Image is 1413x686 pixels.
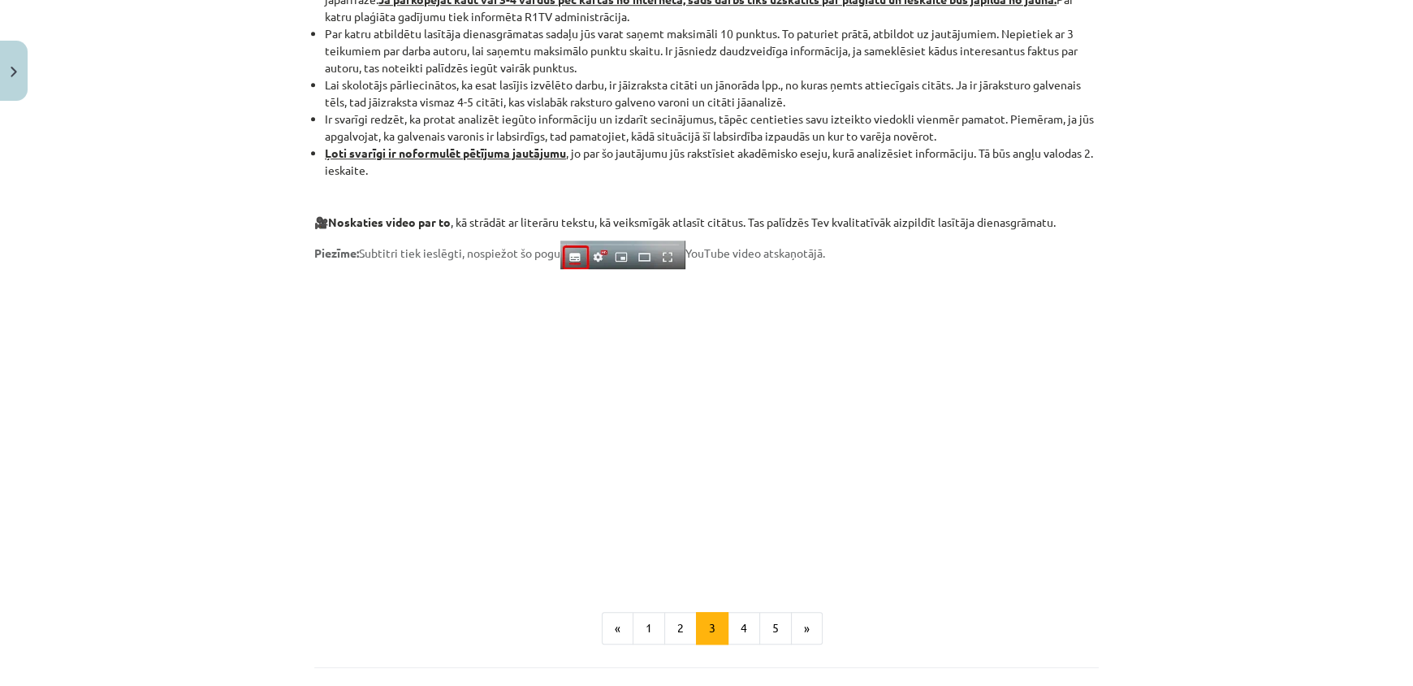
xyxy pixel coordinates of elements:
[325,145,566,160] strong: Ļoti svarīgi ir noformulēt pētījuma jautājumu
[664,612,697,645] button: 2
[325,145,1099,179] li: , jo par šo jautājumu jūs rakstīsiet akadēmisko eseju, kurā analizēsiet informāciju. Tā būs angļu...
[325,25,1099,76] li: Par katru atbildētu lasītāja dienasgrāmatas sadaļu jūs varat saņemt maksimāli 10 punktus. To patu...
[696,612,728,645] button: 3
[314,245,825,260] span: Subtitri tiek ieslēgti, nospiežot šo pogu YouTube video atskaņotājā.
[314,214,1099,231] p: 🎥 , kā strādāt ar literāru tekstu, kā veiksmīgāk atlasīt citātus. Tas palīdzēs Tev kvalitatīvāk a...
[325,111,1099,145] li: Ir svarīgi redzēt, ka protat analizēt iegūto informāciju un izdarīt secinājumus, tāpēc centieties...
[314,245,359,260] strong: Piezīme:
[314,612,1099,645] nav: Page navigation example
[328,215,451,229] strong: Noskaties video par to
[759,612,792,645] button: 5
[633,612,665,645] button: 1
[602,612,633,645] button: «
[325,76,1099,111] li: Lai skolotājs pārliecinātos, ka esat lasījis izvēlēto darbu, ir jāizraksta citāti un jānorāda lpp...
[728,612,760,645] button: 4
[791,612,823,645] button: »
[11,67,17,77] img: icon-close-lesson-0947bae3869378f0d4975bcd49f059093ad1ed9edebbc8119c70593378902aed.svg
